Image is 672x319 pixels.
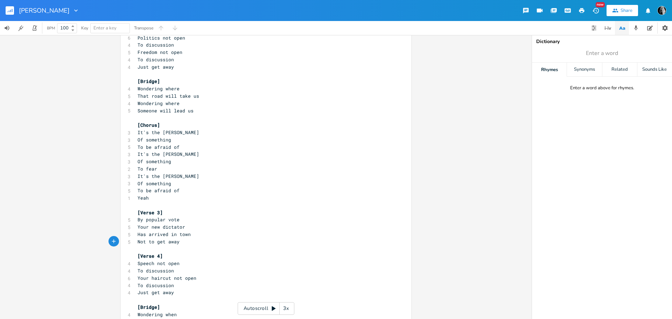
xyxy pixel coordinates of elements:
div: New [596,2,605,7]
span: Wondering where [138,100,180,106]
span: To discussion [138,268,174,274]
span: Wondering where [138,85,180,92]
span: Freedom not open [138,49,182,55]
span: [Bridge] [138,78,160,84]
span: Enter a word [586,49,618,57]
div: BPM [47,26,55,30]
span: Your new dictator [138,224,185,230]
div: Dictionary [536,39,668,44]
span: To discussion [138,56,174,63]
div: Related [602,63,637,77]
div: 3x [280,302,292,315]
div: Transpose [134,26,153,30]
span: By popular vote [138,216,180,223]
span: Of something [138,158,171,165]
span: Politics not open [138,35,185,41]
span: Speech not open [138,260,180,266]
div: Rhymes [532,63,567,77]
span: Has arrived in town [138,231,191,237]
img: RTW72 [657,6,666,15]
span: Of something [138,180,171,187]
div: Synonyms [567,63,602,77]
span: [Chorus] [138,122,160,128]
span: It's the [PERSON_NAME] [138,151,199,157]
button: Share [607,5,638,16]
span: To be afraid of [138,187,180,194]
span: To be afraid of [138,144,180,150]
span: [PERSON_NAME] [19,7,70,14]
span: Not to get away [138,238,180,245]
div: Enter a word above for rhymes. [570,85,634,91]
span: It's the [PERSON_NAME] [138,129,199,136]
span: To discussion [138,282,174,289]
span: To discussion [138,42,174,48]
span: Someone will lead us [138,108,194,114]
span: [Verse 4] [138,253,163,259]
div: Share [621,7,632,14]
span: Your haircut not open [138,275,196,281]
span: [Verse 3] [138,209,163,216]
div: Key [81,26,88,30]
div: Sounds Like [637,63,672,77]
span: It's the [PERSON_NAME] [138,173,199,179]
span: Wondering when [138,311,177,318]
span: Just get away [138,64,174,70]
span: Enter a key [93,25,117,31]
span: Of something [138,137,171,143]
span: That road will take us [138,93,199,99]
div: Autoscroll [238,302,294,315]
span: Just get away [138,289,174,296]
span: Yeah [138,195,149,201]
button: New [589,4,603,17]
span: To fear [138,166,157,172]
span: [Bridge] [138,304,160,310]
